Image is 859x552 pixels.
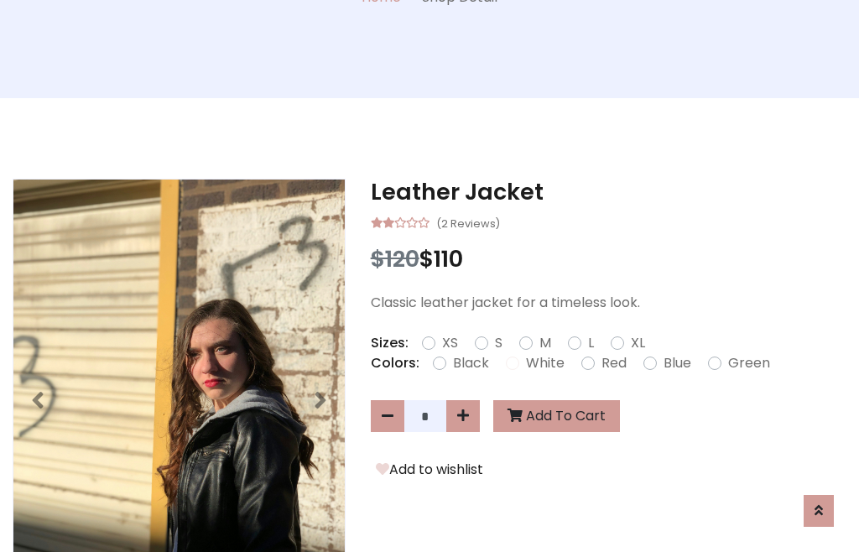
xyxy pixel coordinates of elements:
span: 110 [434,243,463,274]
label: Black [453,353,489,373]
button: Add To Cart [493,400,620,432]
button: Add to wishlist [371,459,488,481]
p: Classic leather jacket for a timeless look. [371,293,846,313]
label: Green [728,353,770,373]
label: L [588,333,594,353]
label: XL [631,333,645,353]
span: $120 [371,243,419,274]
h3: Leather Jacket [371,179,846,206]
label: XS [442,333,458,353]
small: (2 Reviews) [436,212,500,232]
p: Sizes: [371,333,409,353]
label: M [539,333,551,353]
label: White [526,353,565,373]
label: S [495,333,502,353]
label: Red [601,353,627,373]
p: Colors: [371,353,419,373]
label: Blue [664,353,691,373]
h3: $ [371,246,846,273]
